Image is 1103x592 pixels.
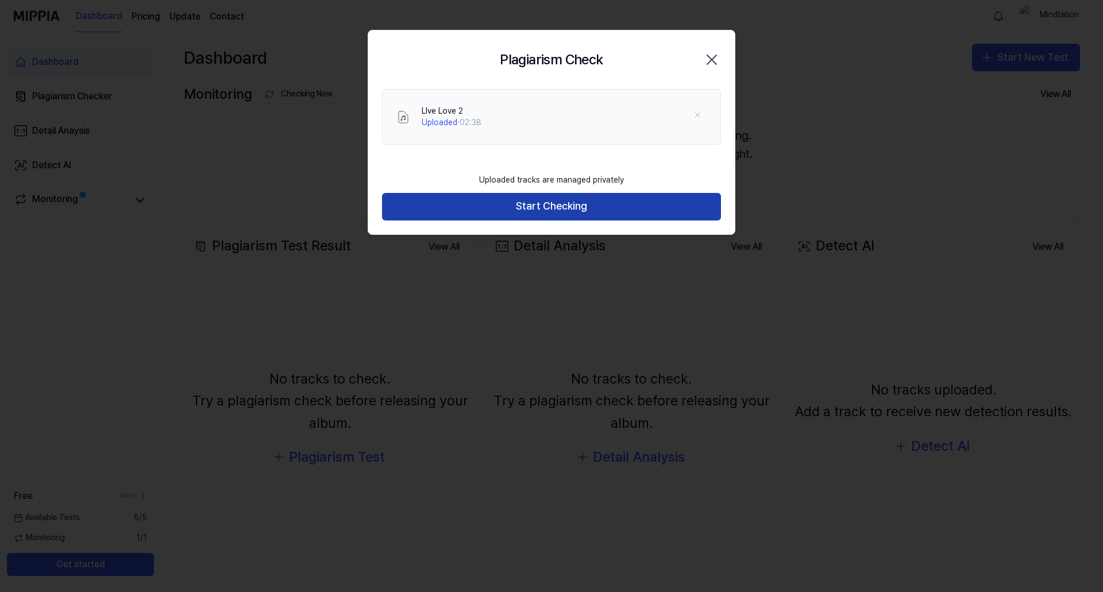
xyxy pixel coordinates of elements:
span: Uploaded [422,118,457,127]
h2: Plagiarism Check [500,49,603,71]
div: Uploaded tracks are managed privately [472,168,631,193]
img: File Select [396,110,410,124]
button: Start Checking [382,193,721,220]
div: · 02:38 [422,117,481,129]
div: LIve Love 2 [422,106,481,117]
